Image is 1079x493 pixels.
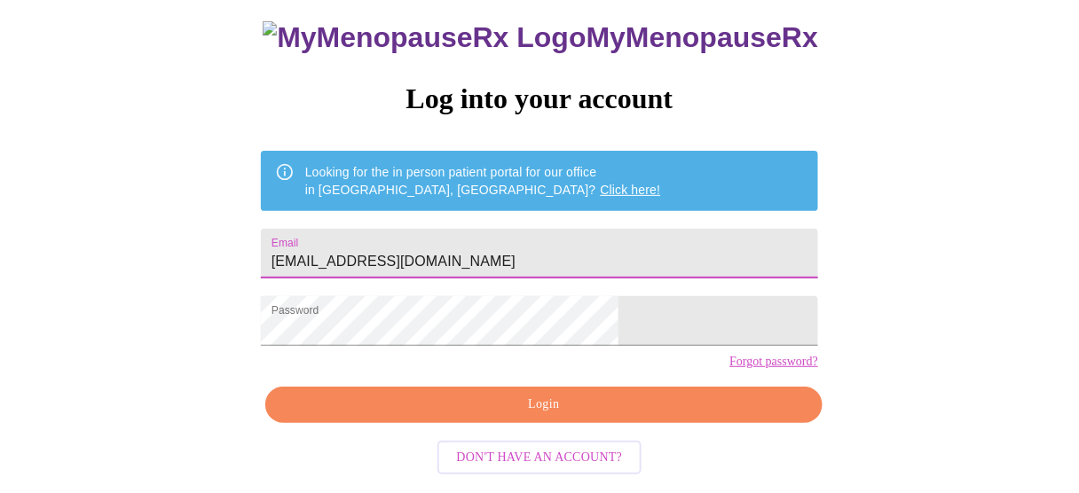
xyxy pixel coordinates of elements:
[286,394,802,416] span: Login
[265,387,823,423] button: Login
[261,82,818,115] h3: Log into your account
[437,441,642,475] button: Don't have an account?
[601,183,661,197] a: Click here!
[457,447,623,469] span: Don't have an account?
[305,156,661,206] div: Looking for the in person patient portal for our office in [GEOGRAPHIC_DATA], [GEOGRAPHIC_DATA]?
[263,21,818,54] h3: MyMenopauseRx
[729,355,818,369] a: Forgot password?
[433,449,647,464] a: Don't have an account?
[263,21,586,54] img: MyMenopauseRx Logo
